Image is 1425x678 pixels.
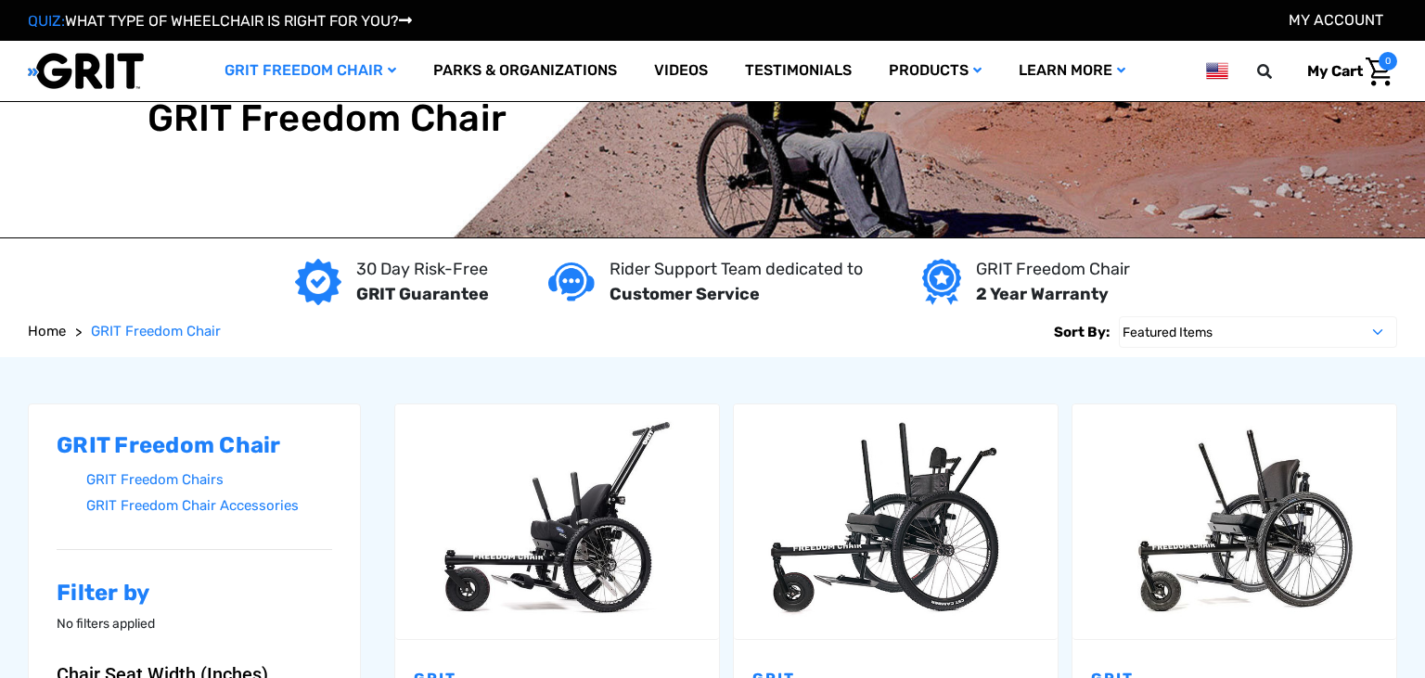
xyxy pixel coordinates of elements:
a: Home [28,321,66,342]
strong: GRIT Guarantee [356,284,489,304]
img: Year warranty [922,259,960,305]
a: Testimonials [726,41,870,101]
a: QUIZ:WHAT TYPE OF WHEELCHAIR IS RIGHT FOR YOU? [28,12,412,30]
a: GRIT Freedom Chair: Pro,$5,495.00 [1072,404,1396,639]
a: Products [870,41,1000,101]
img: GRIT Junior: GRIT Freedom Chair all terrain wheelchair engineered specifically for kids [395,414,719,630]
input: Search [1265,52,1293,91]
p: 30 Day Risk-Free [356,257,489,282]
img: Cart [1366,58,1393,86]
p: GRIT Freedom Chair [976,257,1130,282]
img: Customer service [548,262,595,301]
a: Cart with 0 items [1293,52,1397,91]
p: No filters applied [57,614,332,633]
img: GRIT Freedom Chair: Spartan [734,414,1058,630]
h2: Filter by [57,580,332,607]
strong: 2 Year Warranty [976,284,1109,304]
a: GRIT Freedom Chair [206,41,415,101]
span: My Cart [1307,62,1363,80]
a: Account [1289,11,1383,29]
span: Home [28,323,66,339]
span: 0 [1379,52,1397,70]
a: GRIT Freedom Chairs [86,467,332,493]
a: Videos [635,41,726,101]
img: us.png [1206,59,1228,83]
strong: Customer Service [610,284,760,304]
span: GRIT Freedom Chair [91,323,221,339]
img: GRIT Guarantee [295,259,341,305]
a: GRIT Junior,$4,995.00 [395,404,719,639]
label: Sort By: [1054,316,1110,348]
a: GRIT Freedom Chair [91,321,221,342]
h2: GRIT Freedom Chair [57,432,332,459]
span: QUIZ: [28,12,65,30]
a: GRIT Freedom Chair Accessories [86,493,332,519]
a: Learn More [1000,41,1144,101]
p: Rider Support Team dedicated to [610,257,863,282]
h1: GRIT Freedom Chair [148,96,507,141]
a: Parks & Organizations [415,41,635,101]
img: GRIT Freedom Chair Pro: the Pro model shown including contoured Invacare Matrx seatback, Spinergy... [1072,414,1396,630]
a: GRIT Freedom Chair: Spartan,$3,995.00 [734,404,1058,639]
img: GRIT All-Terrain Wheelchair and Mobility Equipment [28,52,144,90]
